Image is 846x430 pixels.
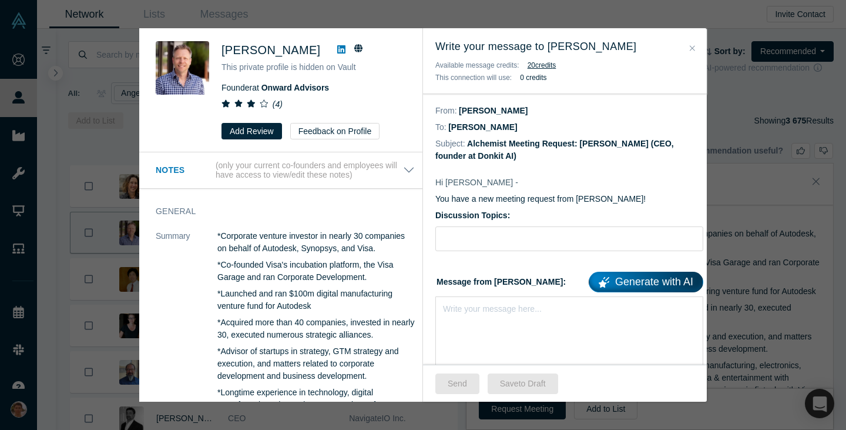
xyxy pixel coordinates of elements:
[216,161,403,181] p: (only your current co-founders and employees will have access to view/edit these notes)
[217,316,415,341] p: *Acquired more than 40 companies, invested in nearly 30, executed numerous strategic alliances.
[435,193,703,205] p: You have a new meeting request from [PERSON_NAME]!
[435,209,703,222] label: Discussion Topics:
[435,121,446,134] dt: To:
[435,139,674,161] dd: Alchemist Meeting Request: [PERSON_NAME] (CEO, founder at Donkit AI)
[261,83,329,92] a: Onward Advisors
[520,74,546,82] b: 0 credits
[589,272,703,292] a: Generate with AI
[217,345,415,382] p: *Advisor of startups in strategy, GTM strategy and execution, and matters related to corporate de...
[444,301,696,313] div: rdw-editor
[435,296,703,379] div: rdw-wrapper
[156,164,213,176] h3: Notes
[459,106,528,115] dd: [PERSON_NAME]
[528,59,556,71] button: 20credits
[686,42,699,55] button: Close
[217,230,415,255] p: *Corporate venture investor in nearly 30 companies on behalf of Autodesk, Synopsys, and Visa.
[435,39,694,55] h3: Write your message to [PERSON_NAME]
[435,176,703,189] p: Hi [PERSON_NAME] -
[156,41,209,95] img: Josh Ewing's Profile Image
[290,123,380,139] button: Feedback on Profile
[435,374,479,394] button: Send
[221,83,329,92] span: Founder at
[435,61,519,69] span: Available message credits:
[435,138,465,150] dt: Subject:
[488,374,558,394] button: Saveto Draft
[221,44,320,56] span: [PERSON_NAME]
[435,74,512,82] span: This connection will use:
[435,268,703,292] label: Message from [PERSON_NAME]:
[221,61,406,74] p: This private profile is hidden on Vault
[435,105,457,117] dt: From:
[217,259,415,284] p: *Co-founded Visa's incubation platform, the Visa Garage and ran Corporate Development.
[273,99,283,109] i: ( 4 )
[156,161,415,181] button: Notes (only your current co-founders and employees will have access to view/edit these notes)
[217,288,415,312] p: *Launched and ran $100m digital manufacturing venture fund for Autodesk
[156,205,398,218] h3: General
[448,122,517,132] dd: [PERSON_NAME]
[221,123,282,139] button: Add Review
